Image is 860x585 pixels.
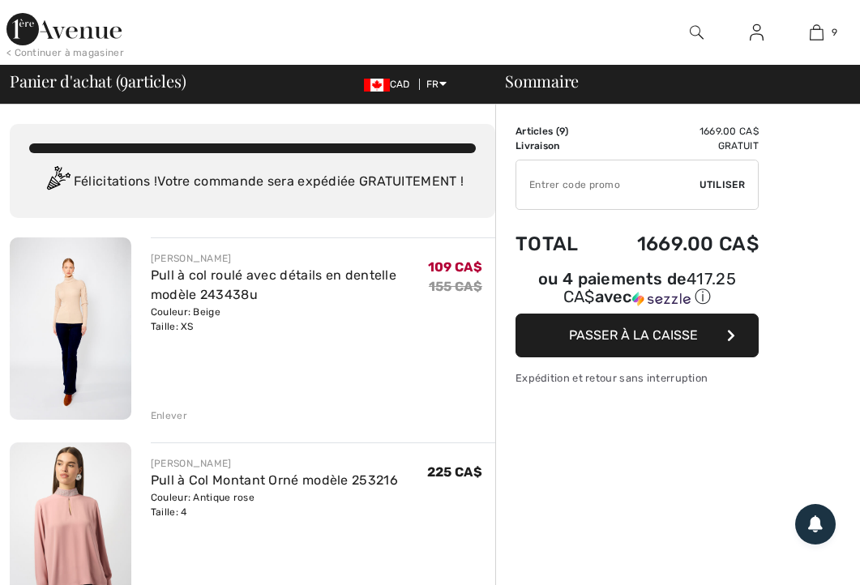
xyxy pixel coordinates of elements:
img: Mes infos [750,23,764,42]
div: < Continuer à magasiner [6,45,124,60]
a: Pull à col roulé avec détails en dentelle modèle 243438u [151,267,396,302]
img: Mon panier [810,23,824,42]
div: [PERSON_NAME] [151,456,398,471]
a: Pull à Col Montant Orné modèle 253216 [151,472,398,488]
span: Panier d'achat ( articles) [10,73,186,89]
s: 155 CA$ [429,279,482,294]
img: Congratulation2.svg [41,166,74,199]
span: Utiliser [700,177,745,192]
td: 1669.00 CA$ [598,216,759,271]
div: ou 4 paiements de avec [516,271,759,308]
td: 1669.00 CA$ [598,124,759,139]
div: Enlever [151,408,187,423]
div: Expédition et retour sans interruption [516,370,759,386]
td: Livraison [516,139,598,153]
span: 9 [832,25,837,40]
a: 9 [788,23,846,42]
div: Sommaire [486,73,850,89]
button: Passer à la caisse [516,314,759,357]
div: [PERSON_NAME] [151,251,428,266]
span: Passer à la caisse [569,327,698,343]
td: Articles ( ) [516,124,598,139]
input: Code promo [516,160,700,209]
div: ou 4 paiements de417.25 CA$avecSezzle Cliquez pour en savoir plus sur Sezzle [516,271,759,314]
span: 109 CA$ [428,259,482,275]
img: Canadian Dollar [364,79,390,92]
img: Pull à col roulé avec détails en dentelle modèle 243438u [10,237,131,420]
td: Total [516,216,598,271]
span: FR [426,79,447,90]
span: 9 [559,126,565,137]
div: Félicitations ! Votre commande sera expédiée GRATUITEMENT ! [29,166,476,199]
img: 1ère Avenue [6,13,122,45]
img: recherche [690,23,704,42]
td: Gratuit [598,139,759,153]
span: 9 [120,69,128,90]
img: Sezzle [632,292,691,306]
div: Couleur: Beige Taille: XS [151,305,428,334]
span: 225 CA$ [427,464,482,480]
span: CAD [364,79,417,90]
span: 417.25 CA$ [563,269,736,306]
a: Se connecter [737,23,777,43]
div: Couleur: Antique rose Taille: 4 [151,490,398,519]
